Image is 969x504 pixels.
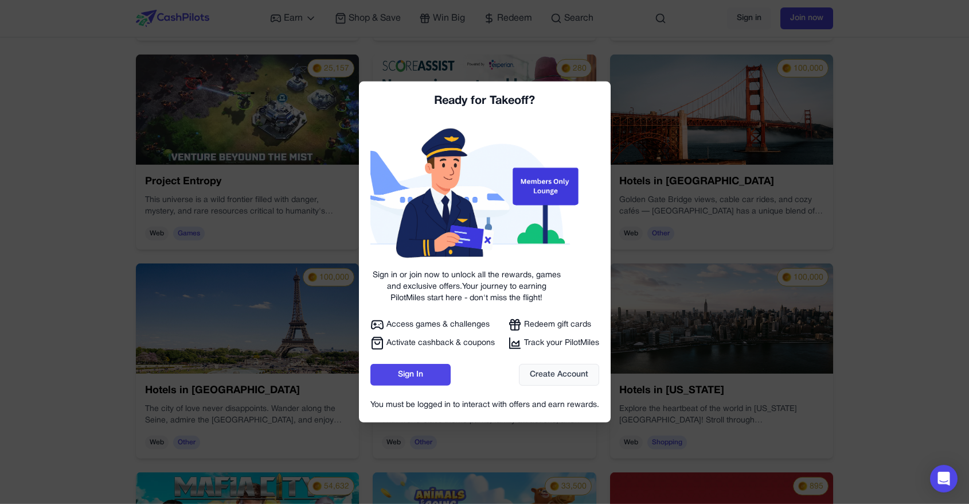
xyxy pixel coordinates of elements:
[370,270,563,304] div: Sign in or join now to unlock all the rewards, games and exclusive offers.Your journey to earning...
[370,93,599,109] div: Ready for Takeoff?
[508,336,599,350] div: Track your PilotMiles
[519,364,599,386] a: Create Account
[370,123,591,270] img: Please sign up
[370,336,497,350] div: Activate cashback & coupons
[370,318,497,332] div: Access games & challenges
[370,400,599,411] div: You must be logged in to interact with offers and earn rewards.
[930,465,958,493] div: Open Intercom Messenger
[370,364,451,386] a: Sign In
[508,318,599,332] div: Redeem gift cards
